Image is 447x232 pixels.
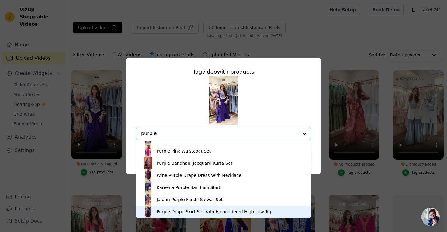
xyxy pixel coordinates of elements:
[421,208,440,226] div: Open chat
[157,209,272,215] div: Purple Drape Skirt Set with Embroidered High-Low Top
[157,148,211,154] div: Purple Pink Waistcoat Set
[209,76,238,125] img: reel-preview-labeldc-estore.myshopify.com-3701727903574573908_7602566345.jpeg
[142,181,154,193] img: product thumbnail
[141,130,299,136] input: Search by product title or paste product URL
[142,193,154,206] img: product thumbnail
[136,68,311,76] div: Tag video with products
[142,206,154,218] img: product thumbnail
[157,184,220,190] div: Kareena Purple Bandhini Shirt
[142,169,154,181] img: product thumbnail
[142,145,154,157] img: product thumbnail
[157,172,241,178] div: Wine Purple Drape Dress With Necklace
[157,160,232,166] div: Purple Bandhani Jacquard Kurta Set
[142,157,154,169] img: product thumbnail
[157,197,223,203] div: Jaipuri Purple Farshi Salwar Set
